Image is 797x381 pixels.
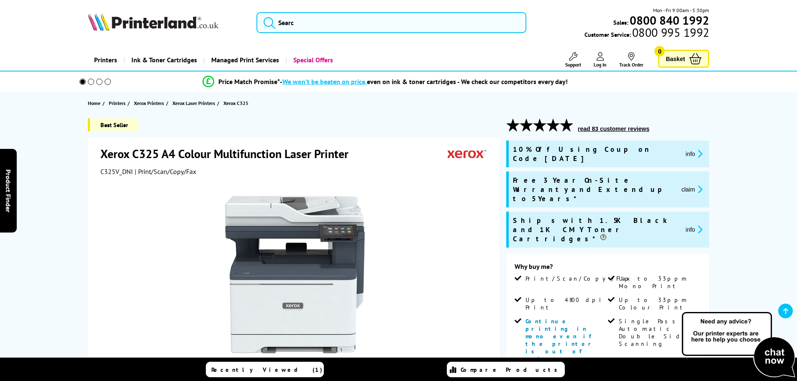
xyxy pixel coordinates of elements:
a: Recently Viewed (1) [206,362,324,377]
div: Why buy me? [515,262,701,275]
span: C325V_DNI [100,167,133,176]
span: 10% Off Using Coupon Code [DATE] [513,145,679,163]
a: Printers [88,49,123,71]
a: Printerland Logo [88,13,246,33]
span: Support [565,61,581,68]
button: promo-description [683,149,705,159]
span: We won’t be beaten on price, [282,77,367,86]
a: Log In [594,52,607,68]
span: Recently Viewed (1) [211,366,323,373]
span: Log In [594,61,607,68]
a: Compare Products [447,362,565,377]
a: Support [565,52,581,68]
a: Track Order [619,52,643,68]
span: Print/Scan/Copy/Fax [525,275,633,282]
span: Compare Products [461,366,562,373]
span: Ink & Toner Cartridges [131,49,197,71]
span: Best Seller [88,118,138,131]
span: Price Match Promise* [218,77,280,86]
span: Printers [109,99,126,107]
b: 0800 840 1992 [630,13,709,28]
input: Searc [256,12,526,33]
a: Special Offers [285,49,339,71]
a: Home [88,99,103,107]
span: 0 [654,46,665,56]
li: modal_Promise [68,74,703,89]
span: Up to 33ppm Colour Print [619,296,699,311]
span: Xerox Printers [134,99,164,107]
span: | Print/Scan/Copy/Fax [135,167,196,176]
a: Printers [109,99,128,107]
span: Home [88,99,100,107]
span: Customer Service: [584,28,709,38]
button: promo-description [679,184,705,194]
span: Xerox C325 [223,100,249,106]
a: Basket 0 [658,50,709,68]
a: Xerox Printers [134,99,166,107]
span: 0800 995 1992 [631,28,709,36]
img: Xerox [448,146,486,161]
button: promo-description [683,225,705,234]
span: Up to 33ppm Mono Print [619,275,699,290]
a: 0800 840 1992 [628,16,709,24]
img: Printerland Logo [88,13,218,31]
button: read 83 customer reviews [575,125,652,133]
a: Xerox Laser Printers [172,99,217,107]
span: Ships with 1.5K Black and 1K CMY Toner Cartridges* [513,216,679,243]
a: Ink & Toner Cartridges [123,49,203,71]
span: Mon - Fri 9:00am - 5:30pm [653,6,709,14]
img: Open Live Chat window [680,311,797,379]
span: Basket [666,53,685,64]
span: Free 3 Year On-Site Warranty and Extend up to 5 Years* [513,176,675,203]
span: Up to 4800 dpi Print [525,296,606,311]
h1: Xerox C325 A4 Colour Multifunction Laser Printer [100,146,357,161]
span: Product Finder [4,169,13,212]
a: Managed Print Services [203,49,285,71]
div: - even on ink & toner cartridges - We check our competitors every day! [280,77,568,86]
img: Xerox C325 [213,192,377,356]
span: Sales: [613,18,628,26]
span: Continue printing in mono even if the printer is out of colour toners* [525,317,596,370]
span: Single Pass Automatic Double Sided Scanning [619,317,699,348]
span: Xerox Laser Printers [172,99,215,107]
